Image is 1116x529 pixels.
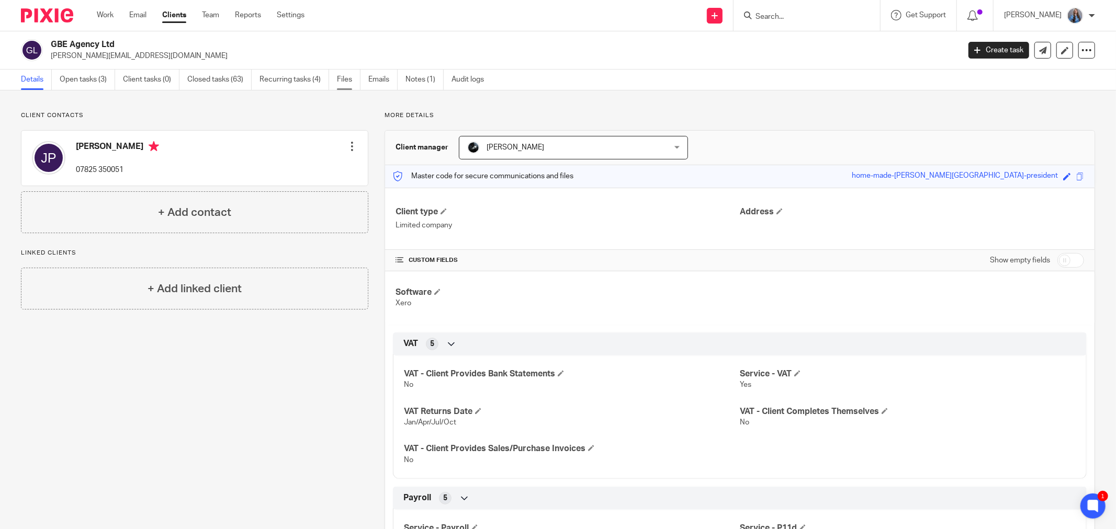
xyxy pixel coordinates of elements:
[990,255,1050,266] label: Show empty fields
[740,369,1076,379] h4: Service - VAT
[403,338,418,349] span: VAT
[404,443,740,454] h4: VAT - Client Provides Sales/Purchase Invoices
[32,141,65,175] img: svg%3E
[337,70,360,90] a: Files
[404,369,740,379] h4: VAT - Client Provides Bank Statements
[740,419,749,426] span: No
[740,206,1084,217] h4: Address
[260,70,329,90] a: Recurring tasks (4)
[368,70,398,90] a: Emails
[396,142,448,153] h3: Client manager
[235,10,261,20] a: Reports
[149,141,159,152] i: Primary
[21,70,52,90] a: Details
[396,206,740,217] h4: Client type
[968,42,1029,59] a: Create task
[277,10,305,20] a: Settings
[452,70,492,90] a: Audit logs
[129,10,146,20] a: Email
[21,8,73,22] img: Pixie
[1004,10,1062,20] p: [PERSON_NAME]
[404,456,413,464] span: No
[385,111,1095,120] p: More details
[740,381,751,388] span: Yes
[21,249,368,257] p: Linked clients
[740,406,1076,417] h4: VAT - Client Completes Themselves
[393,171,573,181] p: Master code for secure communications and files
[396,220,740,231] p: Limited company
[148,281,242,297] h4: + Add linked client
[906,11,946,19] span: Get Support
[51,51,953,61] p: [PERSON_NAME][EMAIL_ADDRESS][DOMAIN_NAME]
[51,39,772,50] h2: GBE Agency Ltd
[405,70,444,90] a: Notes (1)
[396,287,740,298] h4: Software
[162,10,186,20] a: Clients
[443,493,447,503] span: 5
[404,406,740,417] h4: VAT Returns Date
[123,70,179,90] a: Client tasks (0)
[404,419,456,426] span: Jan/Apr/Jul/Oct
[76,165,159,175] p: 07825 350051
[467,141,480,154] img: 1000002122.jpg
[396,256,740,264] h4: CUSTOM FIELDS
[97,10,114,20] a: Work
[21,39,43,61] img: svg%3E
[487,144,544,151] span: [PERSON_NAME]
[187,70,252,90] a: Closed tasks (63)
[403,492,431,503] span: Payroll
[754,13,849,22] input: Search
[404,381,413,388] span: No
[396,300,411,307] span: Xero
[21,111,368,120] p: Client contacts
[430,339,434,349] span: 5
[202,10,219,20] a: Team
[852,170,1058,182] div: home-made-[PERSON_NAME][GEOGRAPHIC_DATA]-president
[76,141,159,154] h4: [PERSON_NAME]
[158,204,231,221] h4: + Add contact
[1098,491,1108,501] div: 1
[60,70,115,90] a: Open tasks (3)
[1067,7,1084,24] img: Amanda-scaled.jpg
